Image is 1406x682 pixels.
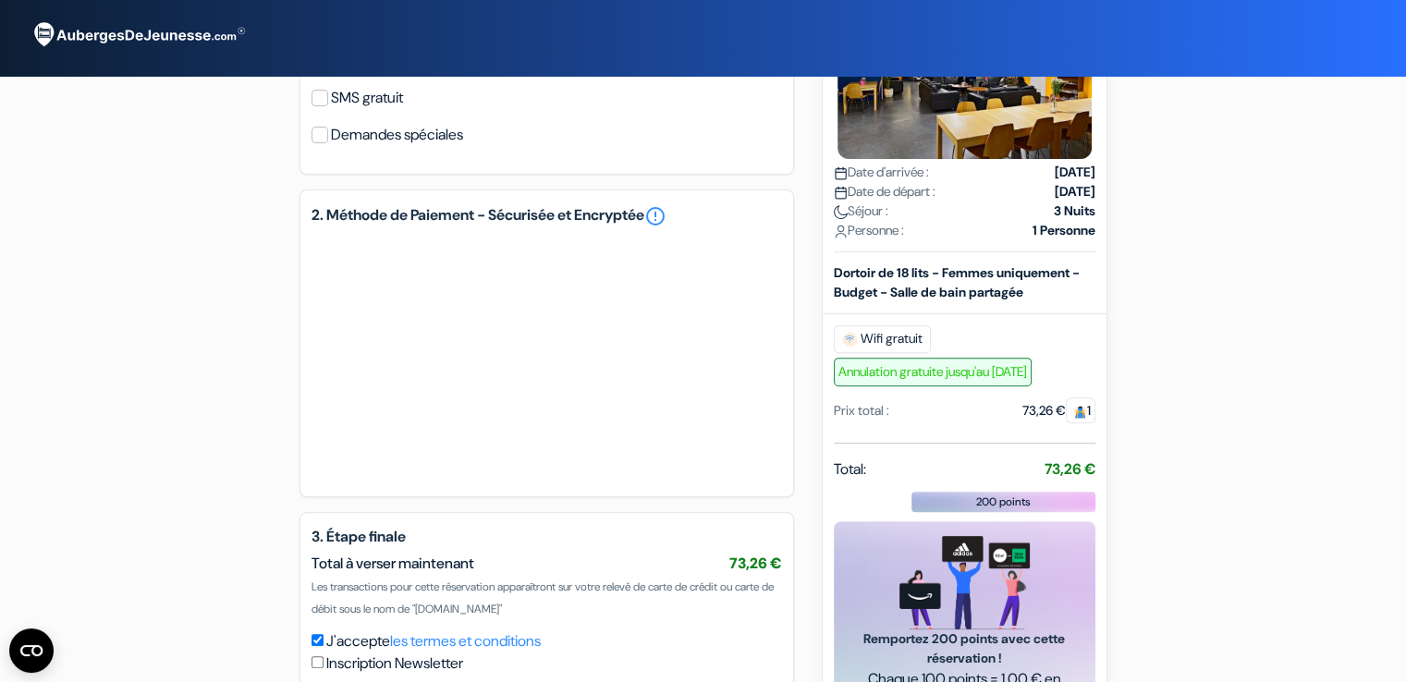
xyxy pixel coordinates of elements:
[899,536,1030,629] img: gift_card_hero_new.png
[834,186,848,200] img: calendar.svg
[312,528,782,545] h5: 3. Étape finale
[834,458,866,481] span: Total:
[856,628,1073,667] span: Remportez 200 points avec cette réservation !
[390,631,541,651] a: les termes et conditions
[9,628,54,673] button: CMP-Widget öffnen
[1022,401,1095,420] div: 73,26 €
[22,10,253,60] img: AubergesDeJeunesse.com
[312,205,782,227] h5: 2. Méthode de Paiement - Sécurisée et Encryptée
[834,205,848,219] img: moon.svg
[331,122,463,148] label: Demandes spéciales
[1055,182,1095,201] strong: [DATE]
[312,554,474,573] span: Total à verser maintenant
[330,253,764,463] iframe: Cadre de saisie sécurisé pour le paiement
[834,401,889,420] div: Prix total :
[834,325,931,353] span: Wifi gratuit
[834,166,848,180] img: calendar.svg
[834,225,848,238] img: user_icon.svg
[976,493,1031,510] span: 200 points
[1066,397,1095,423] span: 1
[834,221,904,240] span: Personne :
[834,163,929,182] span: Date d'arrivée :
[644,205,666,227] a: error_outline
[842,332,857,347] img: free_wifi.svg
[834,182,935,201] span: Date de départ :
[326,630,541,652] label: J'accepte
[326,652,463,675] label: Inscription Newsletter
[834,358,1032,386] span: Annulation gratuite jusqu'au [DATE]
[1055,163,1095,182] strong: [DATE]
[1033,221,1095,240] strong: 1 Personne
[312,579,774,616] span: Les transactions pour cette réservation apparaîtront sur votre relevé de carte de crédit ou carte...
[834,264,1080,300] b: Dortoir de 18 lits - Femmes uniquement - Budget - Salle de bain partagée
[1073,405,1087,419] img: guest.svg
[834,201,888,221] span: Séjour :
[729,554,782,573] span: 73,26 €
[1045,459,1095,479] strong: 73,26 €
[331,85,403,111] label: SMS gratuit
[1054,201,1095,221] strong: 3 Nuits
